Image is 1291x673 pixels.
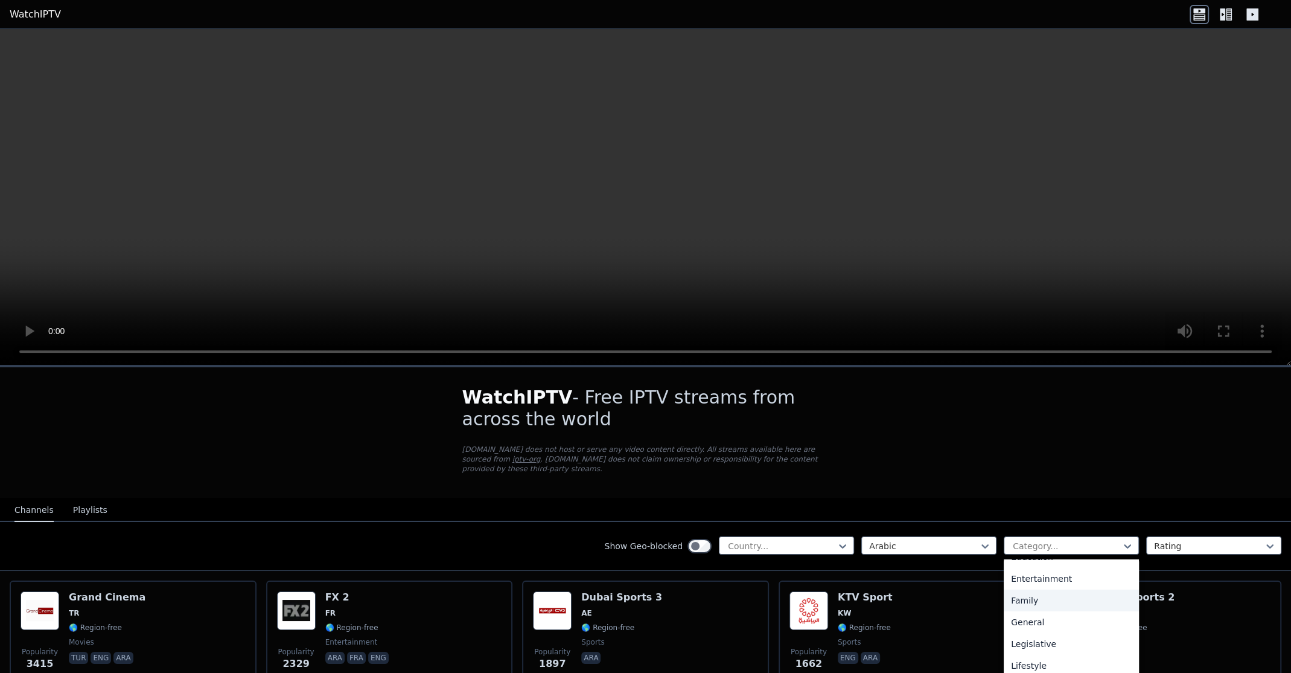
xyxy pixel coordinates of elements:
[69,591,145,604] h6: Grand Cinema
[838,591,893,604] h6: KTV Sport
[789,591,828,630] img: KTV Sport
[838,623,891,633] span: 🌎 Region-free
[22,647,58,657] span: Popularity
[10,7,61,22] a: WatchIPTV
[282,657,310,671] span: 2329
[69,652,88,664] p: tur
[325,637,378,647] span: entertainment
[73,499,107,522] button: Playlists
[368,652,389,664] p: eng
[91,652,111,664] p: eng
[1004,590,1139,611] div: Family
[581,637,604,647] span: sports
[581,652,601,664] p: ara
[534,647,570,657] span: Popularity
[69,623,122,633] span: 🌎 Region-free
[1004,633,1139,655] div: Legislative
[325,608,336,618] span: FR
[791,647,827,657] span: Popularity
[795,657,823,671] span: 1662
[347,652,366,664] p: fra
[27,657,54,671] span: 3415
[325,623,378,633] span: 🌎 Region-free
[325,652,345,664] p: ara
[325,591,391,604] h6: FX 2
[113,652,133,664] p: ara
[1004,568,1139,590] div: Entertainment
[69,637,94,647] span: movies
[14,499,54,522] button: Channels
[539,657,566,671] span: 1897
[21,591,59,630] img: Grand Cinema
[462,387,829,430] h1: - Free IPTV streams from across the world
[533,591,572,630] img: Dubai Sports 3
[581,608,591,618] span: AE
[69,608,79,618] span: TR
[277,591,316,630] img: FX 2
[604,540,683,552] label: Show Geo-blocked
[462,387,573,408] span: WatchIPTV
[512,455,541,463] a: iptv-org
[278,647,314,657] span: Popularity
[838,608,852,618] span: KW
[462,445,829,474] p: [DOMAIN_NAME] does not host or serve any video content directly. All streams available here are s...
[861,652,880,664] p: ara
[581,591,662,604] h6: Dubai Sports 3
[838,652,858,664] p: eng
[1004,611,1139,633] div: General
[581,623,634,633] span: 🌎 Region-free
[838,637,861,647] span: sports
